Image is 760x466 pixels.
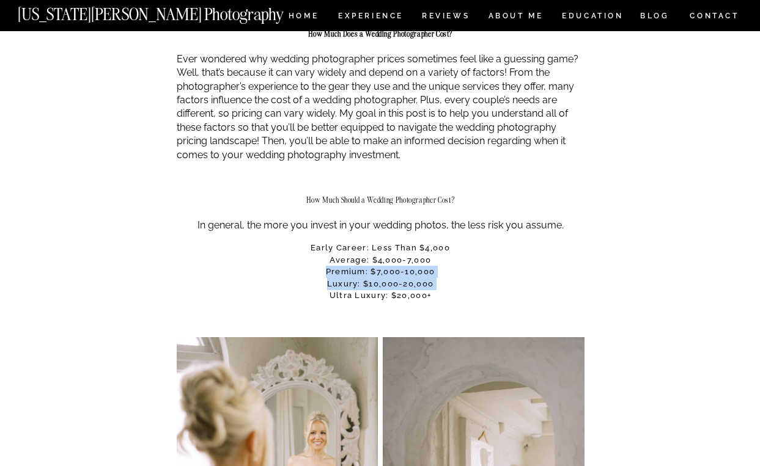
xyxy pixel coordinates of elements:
[177,196,585,204] h2: How Much Should a Wedding Photographer Cost?
[308,29,452,38] strong: How Much Does a Wedding Photographer Cost?
[18,6,325,16] a: [US_STATE][PERSON_NAME] Photography
[488,12,544,23] a: ABOUT ME
[177,242,585,302] h3: Early career: Less than $4,000 Average: $4,000-7,000 Premium: $7,000-10,000 Luxury: $10,000-20,00...
[177,219,585,232] p: In general, the more you invest in your wedding photos, the less risk you assume.
[338,12,402,23] a: Experience
[561,12,625,23] a: EDUCATION
[689,9,740,23] a: CONTACT
[286,12,321,23] a: HOME
[177,53,585,162] p: Ever wondered why wedding photographer prices sometimes feel like a guessing game? Well, that’s b...
[640,12,670,23] a: BLOG
[422,12,468,23] a: REVIEWS
[315,21,445,31] strong: Demystifying Wedding Photographer Cost:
